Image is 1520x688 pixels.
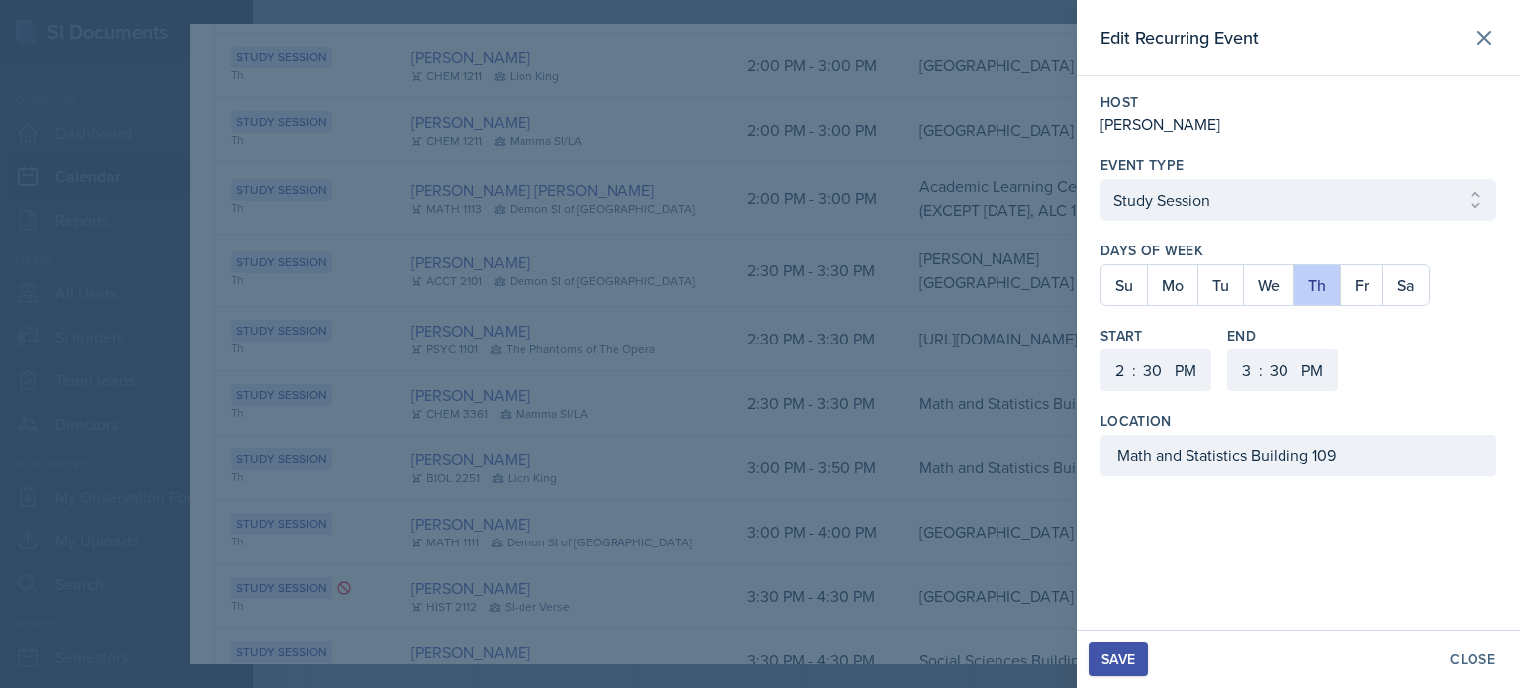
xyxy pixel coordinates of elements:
[1437,642,1508,676] button: Close
[1293,265,1340,305] button: Th
[1100,24,1259,51] h2: Edit Recurring Event
[1197,265,1243,305] button: Tu
[1101,651,1135,667] div: Save
[1100,411,1172,431] label: Location
[1259,358,1263,382] div: :
[1100,241,1496,260] label: Days of Week
[1100,92,1496,112] label: Host
[1340,265,1382,305] button: Fr
[1100,435,1496,476] input: Enter location
[1100,155,1185,175] label: Event Type
[1101,265,1147,305] button: Su
[1227,326,1338,345] label: End
[1100,326,1211,345] label: Start
[1382,265,1429,305] button: Sa
[1450,651,1495,667] div: Close
[1243,265,1293,305] button: We
[1089,642,1148,676] button: Save
[1100,112,1496,136] div: [PERSON_NAME]
[1147,265,1197,305] button: Mo
[1132,358,1136,382] div: :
